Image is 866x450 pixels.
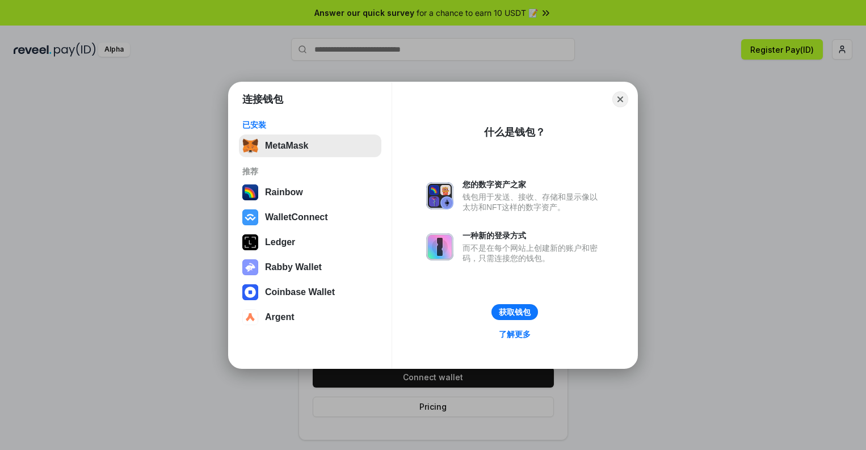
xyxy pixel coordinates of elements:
button: MetaMask [239,134,381,157]
h1: 连接钱包 [242,92,283,106]
div: 而不是在每个网站上创建新的账户和密码，只需连接您的钱包。 [463,243,603,263]
a: 了解更多 [492,327,537,342]
img: svg+xml,%3Csvg%20fill%3D%22none%22%20height%3D%2233%22%20viewBox%3D%220%200%2035%2033%22%20width%... [242,138,258,154]
button: Close [612,91,628,107]
div: 了解更多 [499,329,531,339]
div: Coinbase Wallet [265,287,335,297]
img: svg+xml,%3Csvg%20width%3D%2228%22%20height%3D%2228%22%20viewBox%3D%220%200%2028%2028%22%20fill%3D... [242,309,258,325]
img: svg+xml,%3Csvg%20width%3D%2228%22%20height%3D%2228%22%20viewBox%3D%220%200%2028%2028%22%20fill%3D... [242,284,258,300]
img: svg+xml,%3Csvg%20xmlns%3D%22http%3A%2F%2Fwww.w3.org%2F2000%2Fsvg%22%20fill%3D%22none%22%20viewBox... [242,259,258,275]
div: WalletConnect [265,212,328,222]
div: 什么是钱包？ [484,125,545,139]
div: Rabby Wallet [265,262,322,272]
button: Argent [239,306,381,329]
div: 钱包用于发送、接收、存储和显示像以太坊和NFT这样的数字资产。 [463,192,603,212]
div: MetaMask [265,141,308,151]
button: Rabby Wallet [239,256,381,279]
div: 已安装 [242,120,378,130]
div: 您的数字资产之家 [463,179,603,190]
button: 获取钱包 [491,304,538,320]
div: 推荐 [242,166,378,176]
img: svg+xml,%3Csvg%20width%3D%2228%22%20height%3D%2228%22%20viewBox%3D%220%200%2028%2028%22%20fill%3D... [242,209,258,225]
button: Ledger [239,231,381,254]
img: svg+xml,%3Csvg%20xmlns%3D%22http%3A%2F%2Fwww.w3.org%2F2000%2Fsvg%22%20width%3D%2228%22%20height%3... [242,234,258,250]
button: Rainbow [239,181,381,204]
div: 一种新的登录方式 [463,230,603,241]
div: Rainbow [265,187,303,197]
div: 获取钱包 [499,307,531,317]
button: WalletConnect [239,206,381,229]
img: svg+xml,%3Csvg%20xmlns%3D%22http%3A%2F%2Fwww.w3.org%2F2000%2Fsvg%22%20fill%3D%22none%22%20viewBox... [426,182,453,209]
div: Argent [265,312,295,322]
div: Ledger [265,237,295,247]
img: svg+xml,%3Csvg%20xmlns%3D%22http%3A%2F%2Fwww.w3.org%2F2000%2Fsvg%22%20fill%3D%22none%22%20viewBox... [426,233,453,260]
img: svg+xml,%3Csvg%20width%3D%22120%22%20height%3D%22120%22%20viewBox%3D%220%200%20120%20120%22%20fil... [242,184,258,200]
button: Coinbase Wallet [239,281,381,304]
